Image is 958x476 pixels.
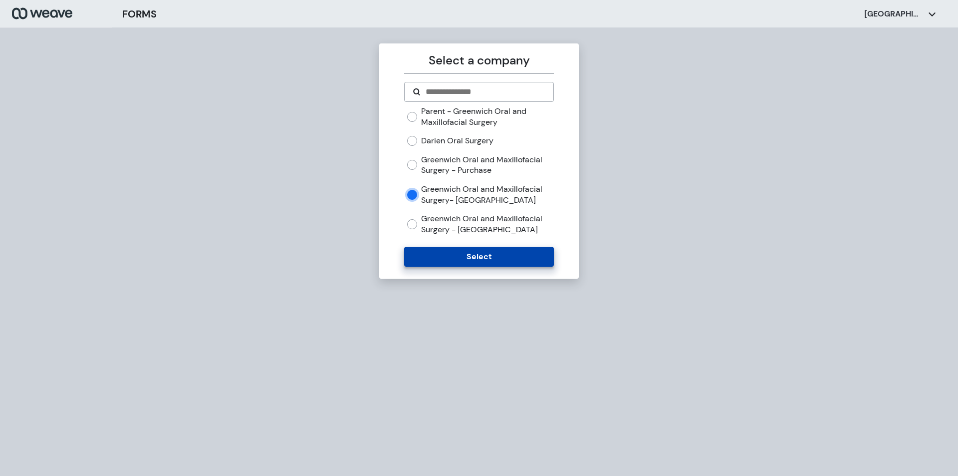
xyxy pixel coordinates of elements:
p: [GEOGRAPHIC_DATA] [864,8,924,19]
input: Search [425,86,545,98]
button: Select [404,247,553,267]
h3: FORMS [122,6,157,21]
label: Greenwich Oral and Maxillofacial Surgery - [GEOGRAPHIC_DATA] [421,213,553,235]
label: Greenwich Oral and Maxillofacial Surgery- [GEOGRAPHIC_DATA] [421,184,553,205]
label: Parent - Greenwich Oral and Maxillofacial Surgery [421,106,553,127]
label: Greenwich Oral and Maxillofacial Surgery - Purchase [421,154,553,176]
p: Select a company [404,51,553,69]
label: Darien Oral Surgery [421,135,493,146]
